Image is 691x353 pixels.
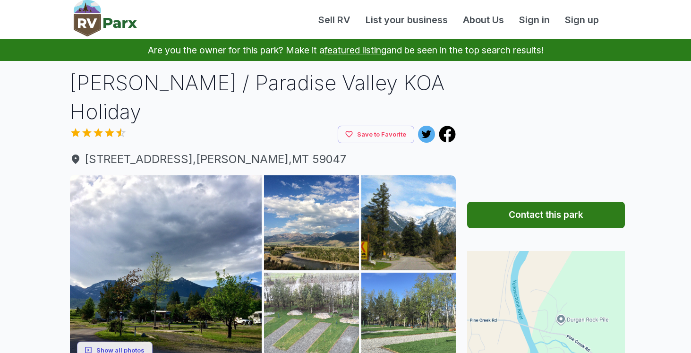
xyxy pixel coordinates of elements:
[455,13,512,27] a: About Us
[70,69,456,126] h1: [PERSON_NAME] / Paradise Valley KOA Holiday
[264,175,359,270] img: 9d51c415-ae91-40a3-8efb-01e0f5ac9961photob184983d-e642-4ae0-82ca-da9ea70498d9.jpg
[70,151,456,168] a: [STREET_ADDRESS],[PERSON_NAME],MT 59047
[311,13,358,27] a: Sell RV
[467,69,625,187] iframe: Advertisement
[512,13,557,27] a: Sign in
[70,151,456,168] span: [STREET_ADDRESS] , [PERSON_NAME] , MT 59047
[557,13,606,27] a: Sign up
[467,202,625,228] button: Contact this park
[11,39,680,61] p: Are you the owner for this park? Make it a and be seen in the top search results!
[338,126,414,143] button: Save to Favorite
[361,175,456,270] img: 258661167121416747471166839350109012947396204179nfqj30eu0ndt.jpg
[324,44,386,56] a: featured listing
[358,13,455,27] a: List your business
